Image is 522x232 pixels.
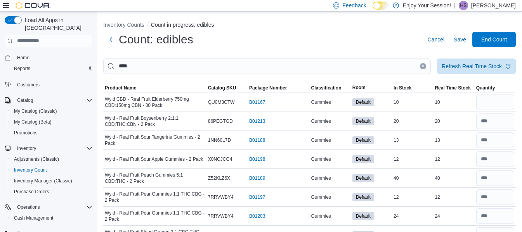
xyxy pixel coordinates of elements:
a: B01197 [249,194,265,200]
span: Inventory Manager (Classic) [11,176,92,186]
span: Cash Management [14,215,53,221]
button: Cancel [424,32,447,47]
span: Promotions [11,128,92,137]
a: Inventory Count [11,165,50,175]
span: Default [356,175,371,182]
span: Reports [14,65,30,72]
a: Reports [11,64,33,73]
span: 86PEGTGD [208,118,233,124]
button: Classification [309,83,350,93]
p: | [454,1,456,10]
span: Product Name [105,85,136,91]
span: Wyld - Real Fruit Sour Tangerine Gummies - 2 Pack [105,134,205,146]
span: Cash Management [11,213,92,223]
a: Promotions [11,128,41,137]
span: X0NCJCG4 [208,156,232,162]
a: My Catalog (Beta) [11,117,55,127]
button: Catalog [2,95,95,106]
a: B01213 [249,118,265,124]
div: 20 [433,117,474,126]
div: 20 [392,117,433,126]
span: Catalog SKU [208,85,236,91]
span: HS [460,1,467,10]
span: My Catalog (Beta) [11,117,92,127]
a: B01189 [249,175,265,181]
span: Catalog [17,97,33,103]
span: Reports [11,64,92,73]
a: B01198 [249,156,265,162]
a: Cash Management [11,213,56,223]
a: B01167 [249,99,265,105]
span: 7RRVWBY4 [208,194,234,200]
button: End Count [472,32,516,47]
span: Real Time Stock [435,85,470,91]
span: Wyld - Real Fruit Sour Apple Gummies - 2 Pack [105,156,203,162]
span: Inventory [14,144,92,153]
span: Wyld - Real Fruit Peach Gummies 5:1 CBD:THC - 2 Pack [105,172,205,184]
span: Gummies [311,137,331,143]
span: Catalog [14,96,92,105]
span: Quantity [476,85,495,91]
button: Catalog SKU [206,83,248,93]
div: 12 [433,155,474,164]
span: Inventory [17,145,36,151]
input: This is a search bar. After typing your query, hit enter to filter the results lower in the page. [103,58,431,74]
span: End Count [481,36,507,43]
button: Inventory Manager (Classic) [8,175,95,186]
span: In Stock [394,85,412,91]
span: Load All Apps in [GEOGRAPHIC_DATA] [22,16,92,32]
span: Gummies [311,194,331,200]
button: Purchase Orders [8,186,95,197]
button: Customers [2,79,95,90]
span: Wyld CBD - Real Fruit Elderberry 750mg CBD:150mg CBN - 30 Pack [105,96,205,108]
span: Inventory Count [14,167,47,173]
span: Wyld - Real Fruit Boysenberry 2:1:1 CBD:THC:CBN - 2 Pack [105,115,205,127]
span: Default [352,117,374,125]
span: Purchase Orders [11,187,92,196]
div: 40 [392,174,433,183]
span: My Catalog (Classic) [11,107,92,116]
span: Customers [17,82,40,88]
p: [PERSON_NAME] [471,1,516,10]
span: Promotions [14,130,38,136]
span: Default [356,137,371,144]
button: Operations [2,202,95,213]
button: Cash Management [8,213,95,223]
span: Default [356,156,371,163]
button: Inventory [2,143,95,154]
div: Refresh Real Time Stock [442,62,502,70]
img: Cova [16,2,50,9]
span: Operations [17,204,40,210]
span: Gummies [311,213,331,219]
span: Adjustments (Classic) [14,156,59,162]
span: Gummies [311,118,331,124]
button: Refresh Real Time Stock [437,58,516,74]
button: Adjustments (Classic) [8,154,95,165]
span: Default [352,174,374,182]
div: 40 [433,174,474,183]
nav: An example of EuiBreadcrumbs [103,21,516,30]
span: Default [352,155,374,163]
button: Quantity [475,83,516,93]
span: Room [352,84,366,91]
button: Home [2,52,95,63]
span: Default [356,99,371,106]
span: Default [352,193,374,201]
button: Catalog [14,96,36,105]
div: 12 [392,155,433,164]
span: QU0M3CTW [208,99,235,105]
div: 12 [433,192,474,202]
a: Customers [14,80,43,89]
div: 10 [433,98,474,107]
span: Wyld - Real Fruit Pear Gummies 1:1 THC:CBG - 2 Pack [105,191,205,203]
button: My Catalog (Beta) [8,117,95,127]
button: Save [451,32,469,47]
a: Inventory Manager (Classic) [11,176,75,186]
div: 12 [392,192,433,202]
span: My Catalog (Classic) [14,108,57,114]
a: My Catalog (Classic) [11,107,60,116]
button: Product Name [103,83,206,93]
button: Count in progress: edibles [151,22,214,28]
button: In Stock [392,83,433,93]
